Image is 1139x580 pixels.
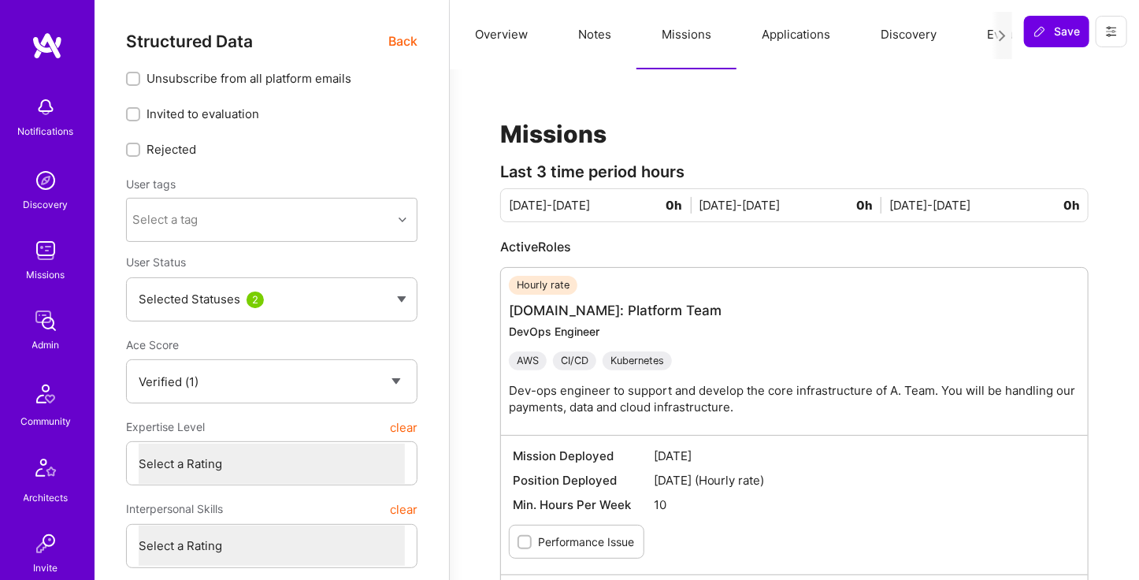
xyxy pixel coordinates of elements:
[133,212,198,229] div: Select a tag
[30,91,61,123] img: bell
[513,472,654,489] span: Position Deployed
[538,534,634,550] label: Performance Issue
[27,452,65,489] img: Architects
[388,32,417,51] span: Back
[139,292,240,307] span: Selected Statuses
[513,496,654,513] span: Min. Hours Per Week
[20,413,71,429] div: Community
[666,197,692,214] span: 0h
[509,197,699,214] div: [DATE]-[DATE]
[126,255,186,269] span: User Status
[34,560,58,576] div: Invite
[24,196,69,213] div: Discovery
[18,123,74,139] div: Notifications
[500,164,1089,180] div: Last 3 time period hours
[509,382,1096,415] p: Dev-ops engineer to support and develop the core infrastructure of A. Team. You will be handling ...
[996,30,1008,42] i: icon Next
[397,296,406,303] img: caret
[889,197,1080,214] div: [DATE]-[DATE]
[30,528,61,560] img: Invite
[856,197,881,214] span: 0h
[32,32,63,60] img: logo
[654,472,1076,489] span: [DATE] (Hourly rate)
[27,266,65,283] div: Missions
[1024,16,1089,47] button: Save
[1033,24,1080,39] span: Save
[126,495,223,523] span: Interpersonal Skills
[147,70,351,87] span: Unsubscribe from all platform emails
[390,495,417,523] button: clear
[147,141,196,158] span: Rejected
[147,106,259,122] span: Invited to evaluation
[500,120,1089,148] h1: Missions
[603,351,672,370] div: Kubernetes
[553,351,596,370] div: CI/CD
[247,292,264,308] div: 2
[509,351,547,370] div: AWS
[399,216,406,224] i: icon Chevron
[509,324,1096,339] div: DevOps Engineer
[126,338,179,351] span: Ace Score
[30,235,61,266] img: teamwork
[27,375,65,413] img: Community
[1063,197,1080,214] span: 0h
[390,413,417,441] button: clear
[24,489,69,506] div: Architects
[126,32,253,51] span: Structured Data
[509,276,577,295] div: Hourly rate
[509,303,722,318] a: [DOMAIN_NAME]: Platform Team
[654,496,1076,513] span: 10
[654,448,1076,464] span: [DATE]
[30,305,61,336] img: admin teamwork
[126,413,205,441] span: Expertise Level
[699,197,890,214] div: [DATE]-[DATE]
[500,238,1089,255] div: Active Roles
[30,165,61,196] img: discovery
[32,336,60,353] div: Admin
[513,448,654,464] span: Mission Deployed
[126,177,176,191] label: User tags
